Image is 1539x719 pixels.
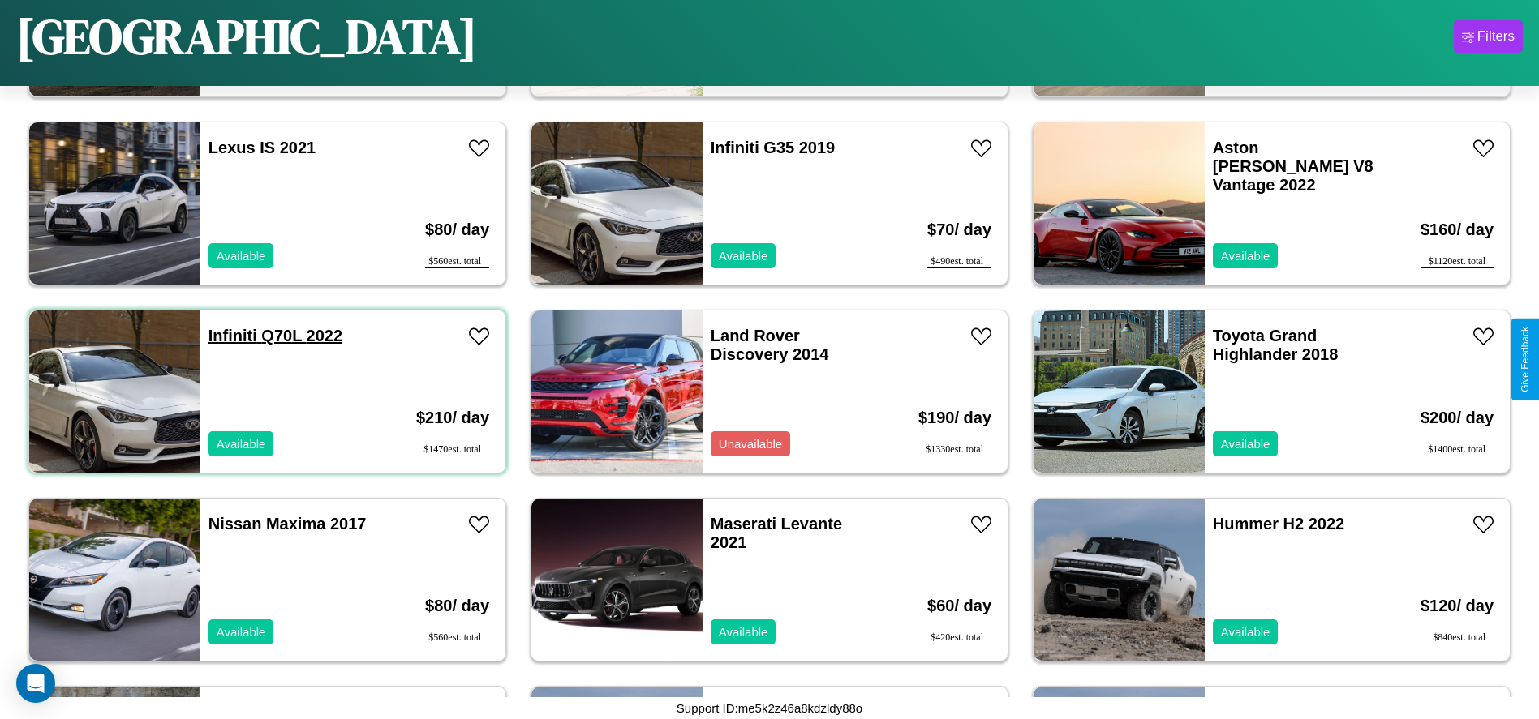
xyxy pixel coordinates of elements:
[217,433,266,455] p: Available
[711,327,829,363] a: Land Rover Discovery 2014
[711,515,842,551] a: Maserati Levante 2021
[1221,245,1270,267] p: Available
[208,515,367,533] a: Nissan Maxima 2017
[719,245,768,267] p: Available
[416,392,489,443] h3: $ 210 / day
[208,327,342,345] a: Infiniti Q70L 2022
[918,392,991,443] h3: $ 190 / day
[217,621,266,643] p: Available
[16,3,477,70] h1: [GEOGRAPHIC_DATA]
[425,580,489,631] h3: $ 80 / day
[1221,433,1270,455] p: Available
[927,580,991,631] h3: $ 60 / day
[711,139,835,156] a: Infiniti G35 2019
[677,697,862,719] p: Support ID: me5k2z46a8kdzldy88o
[719,433,782,455] p: Unavailable
[927,255,991,268] div: $ 490 est. total
[1213,515,1344,533] a: Hummer H2 2022
[1421,631,1494,644] div: $ 840 est. total
[1520,327,1531,392] div: Give Feedback
[425,255,489,268] div: $ 560 est. total
[918,443,991,456] div: $ 1330 est. total
[1213,139,1373,194] a: Aston [PERSON_NAME] V8 Vantage 2022
[16,664,55,703] div: Open Intercom Messenger
[1221,621,1270,643] p: Available
[425,631,489,644] div: $ 560 est. total
[1421,443,1494,456] div: $ 1400 est. total
[927,204,991,255] h3: $ 70 / day
[1477,28,1515,45] div: Filters
[1421,580,1494,631] h3: $ 120 / day
[1421,204,1494,255] h3: $ 160 / day
[208,139,316,156] a: Lexus IS 2021
[1213,327,1339,363] a: Toyota Grand Highlander 2018
[416,443,489,456] div: $ 1470 est. total
[1421,255,1494,268] div: $ 1120 est. total
[217,245,266,267] p: Available
[1421,392,1494,443] h3: $ 200 / day
[719,621,768,643] p: Available
[927,631,991,644] div: $ 420 est. total
[1454,20,1523,53] button: Filters
[425,204,489,255] h3: $ 80 / day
